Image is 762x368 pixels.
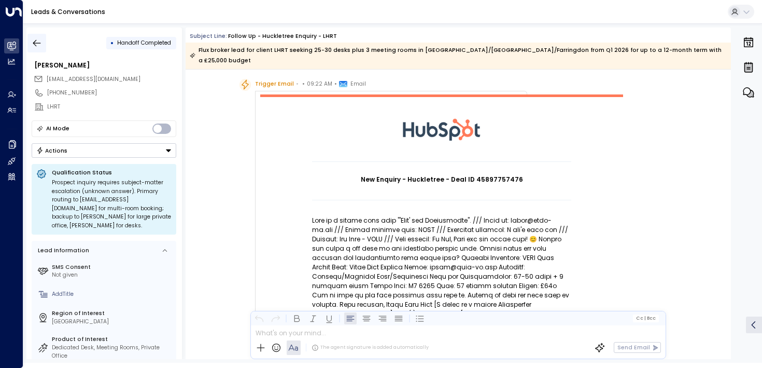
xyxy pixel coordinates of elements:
[228,32,337,40] div: Follow up - Huckletree Enquiry - LHRT
[190,32,227,40] span: Subject Line:
[296,79,299,89] span: •
[269,312,281,324] button: Redo
[52,318,173,326] div: [GEOGRAPHIC_DATA]
[350,79,366,89] span: Email
[52,271,173,279] div: Not given
[110,36,114,50] div: •
[31,7,105,16] a: Leads & Conversations
[307,79,332,89] span: 09:22 AM
[52,169,172,176] p: Qualification Status
[35,247,89,255] div: Lead Information
[633,315,659,322] button: Cc|Bcc
[312,175,571,184] h1: New Enquiry - Huckletree - Deal ID 45897757476
[302,79,305,89] span: •
[32,143,176,158] button: Actions
[47,75,140,84] span: hello@flux-hq.com
[52,335,173,344] label: Product of Interest
[334,79,337,89] span: •
[403,97,481,161] img: HubSpot
[644,316,645,321] span: |
[34,61,176,70] div: [PERSON_NAME]
[47,89,176,97] div: [PHONE_NUMBER]
[47,103,176,111] div: LHRT
[47,75,140,83] span: [EMAIL_ADDRESS][DOMAIN_NAME]
[253,312,265,324] button: Undo
[52,309,173,318] label: Region of Interest
[52,179,172,230] div: Prospect inquiry requires subject-matter escalation (unknown answer). Primary routing to [EMAIL_A...
[190,45,726,66] div: Flux broker lead for client LHRT seeking 25-30 desks plus 3 meeting rooms in [GEOGRAPHIC_DATA]/[G...
[312,344,429,351] div: The agent signature is added automatically
[117,39,171,47] span: Handoff Completed
[32,143,176,158] div: Button group with a nested menu
[255,79,294,89] span: Trigger Email
[52,344,173,360] div: Dedicated Desk, Meeting Rooms, Private Office
[52,263,173,271] label: SMS Consent
[636,316,656,321] span: Cc Bcc
[36,147,68,154] div: Actions
[52,290,173,298] div: AddTitle
[46,124,69,134] div: AI Mode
